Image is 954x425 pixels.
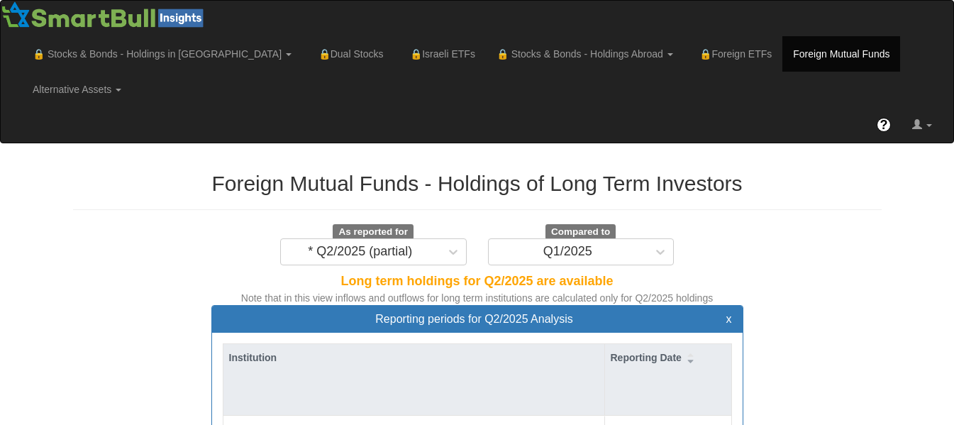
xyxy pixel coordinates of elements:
a: 🔒 Stocks & Bonds - Holdings in [GEOGRAPHIC_DATA] [22,36,302,72]
a: 🔒Israeli ETFs [394,36,485,72]
span: Compared to [545,224,616,240]
a: 🔒Foreign ETFs [684,36,783,72]
a: 🔒Dual Stocks [302,36,394,72]
button: x [726,313,732,326]
div: Institution [223,344,604,371]
a: Alternative Assets [22,72,132,107]
span: As reported for [333,224,414,240]
a: ? [866,107,902,143]
a: 🔒 Stocks & Bonds - Holdings Abroad [486,36,684,72]
div: Note that in this view inflows and outflows for long term institutions are calculated only for Q2... [73,291,882,305]
div: * Q2/2025 (partial) [308,245,412,259]
span: ? [880,118,888,132]
div: Long term holdings for Q2/2025 are available [73,272,882,291]
a: Foreign Mutual Funds [782,36,900,72]
span: Reporting periods for Q2/2025 Analysis [375,313,572,325]
h2: Foreign Mutual Funds - Holdings of Long Term Investors [73,172,882,195]
div: Reporting Date [605,344,731,371]
img: Smartbull [1,1,209,29]
div: Q1/2025 [543,245,592,259]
